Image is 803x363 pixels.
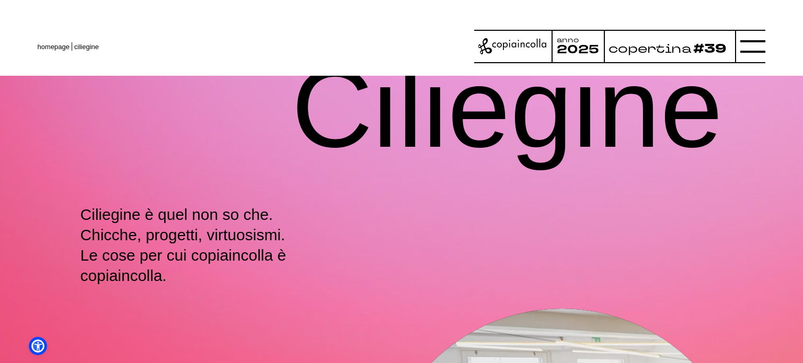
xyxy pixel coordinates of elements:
tspan: anno [557,36,579,44]
a: homepage [38,43,70,51]
tspan: copertina [609,40,694,56]
tspan: #39 [696,40,731,58]
h1: Ciliegine [292,29,723,186]
tspan: 2025 [557,42,599,58]
a: Open Accessibility Menu [31,339,44,353]
span: ciliegine [74,43,99,51]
